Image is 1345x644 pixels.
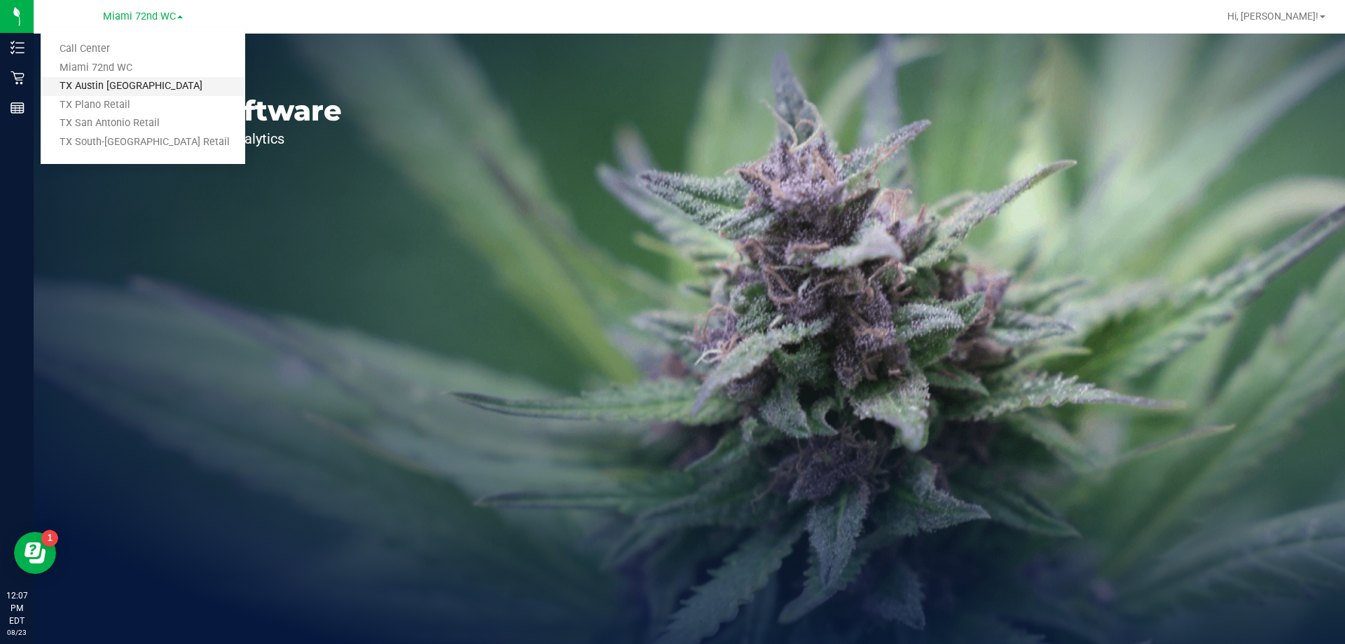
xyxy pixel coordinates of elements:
iframe: Resource center unread badge [41,530,58,547]
p: 12:07 PM EDT [6,589,27,627]
span: Miami 72nd WC [103,11,176,22]
inline-svg: Retail [11,71,25,85]
inline-svg: Inventory [11,41,25,55]
a: Call Center [41,40,245,59]
p: 08/23 [6,627,27,638]
inline-svg: Reports [11,101,25,115]
a: TX South-[GEOGRAPHIC_DATA] Retail [41,133,245,152]
a: Miami 72nd WC [41,59,245,78]
iframe: Resource center [14,532,56,574]
a: TX Austin [GEOGRAPHIC_DATA] [41,77,245,96]
a: TX Plano Retail [41,96,245,115]
span: Hi, [PERSON_NAME]! [1227,11,1318,22]
a: TX San Antonio Retail [41,114,245,133]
